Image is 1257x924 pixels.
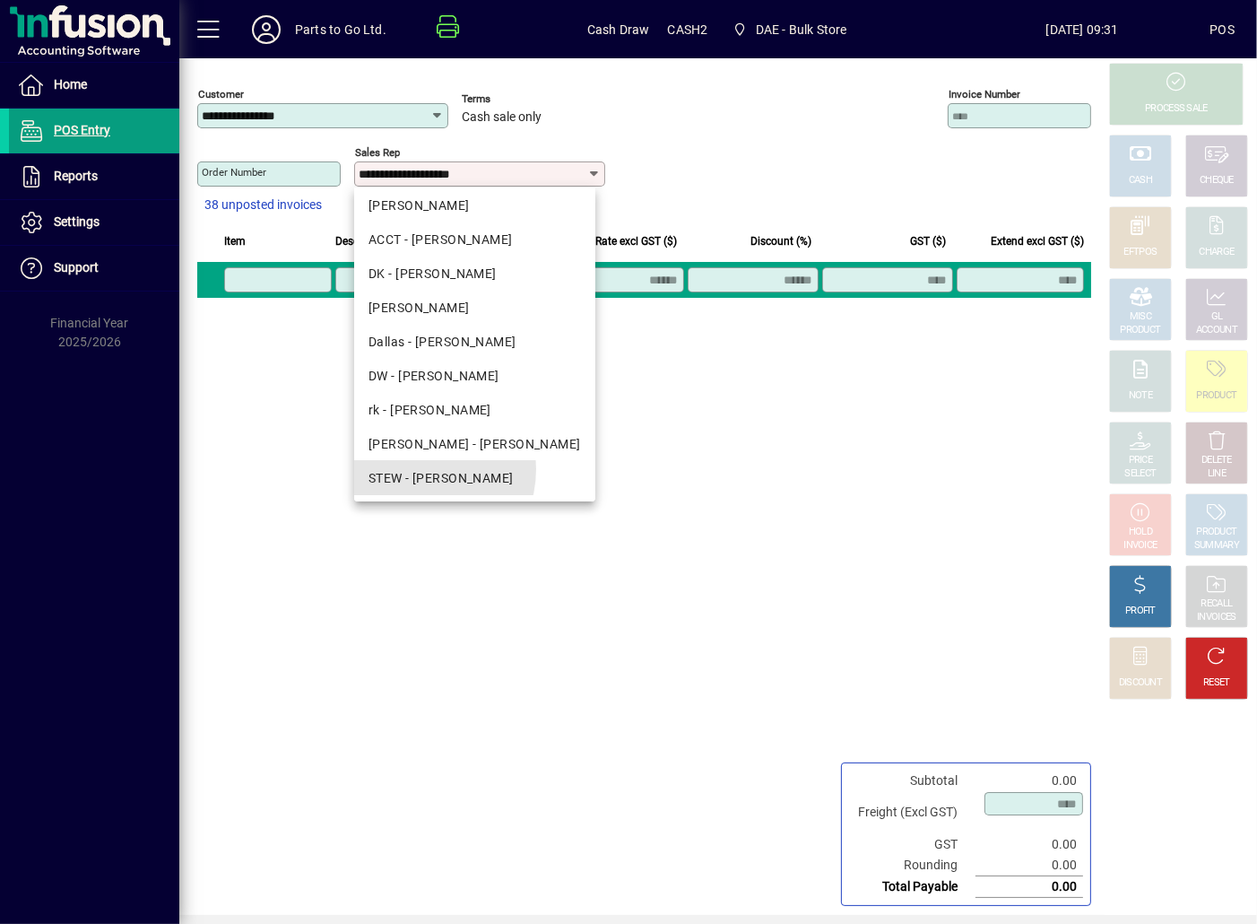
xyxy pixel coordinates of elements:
span: POS Entry [54,123,110,137]
mat-option: DK - Dharmendra Kumar [354,257,595,291]
div: EFTPOS [1124,246,1157,259]
span: Cash Draw [587,15,650,44]
div: PRICE [1129,454,1153,467]
div: DISCOUNT [1119,676,1162,690]
mat-label: Sales rep [355,146,400,159]
mat-option: SHANE - Shane Anderson [354,427,595,461]
span: Extend excl GST ($) [991,231,1084,251]
span: GST ($) [910,231,946,251]
a: Settings [9,200,179,245]
div: LINE [1208,467,1226,481]
div: [PERSON_NAME] [368,299,581,318]
td: 0.00 [975,855,1083,876]
span: DAE - Bulk Store [756,15,847,44]
td: Subtotal [849,771,975,791]
div: RESET [1203,676,1230,690]
div: PRODUCT [1196,389,1236,403]
div: CASH [1129,174,1152,187]
div: CHARGE [1200,246,1235,259]
mat-label: Customer [198,88,244,100]
div: SELECT [1125,467,1157,481]
mat-label: Invoice number [949,88,1020,100]
div: PROFIT [1125,605,1156,618]
div: DELETE [1201,454,1232,467]
span: [DATE] 09:31 [955,15,1210,44]
div: RECALL [1201,597,1233,611]
span: Terms [462,93,569,105]
mat-option: DW - Dave Wheatley [354,359,595,393]
span: Support [54,260,99,275]
td: GST [849,834,975,855]
span: CASH2 [668,15,708,44]
mat-option: STEW - Stewart Mills [354,461,595,495]
a: Reports [9,154,179,199]
span: Discount (%) [750,231,811,251]
mat-option: Dallas - Dallas Iosefo [354,325,595,359]
div: PROCESS SALE [1145,102,1208,116]
div: NOTE [1129,389,1152,403]
div: POS [1209,15,1235,44]
span: Settings [54,214,100,229]
div: Dallas - [PERSON_NAME] [368,333,581,352]
td: 0.00 [975,771,1083,791]
span: Reports [54,169,98,183]
div: ACCOUNT [1196,324,1237,337]
mat-label: Order number [202,166,266,179]
mat-option: rk - Rajat Kapoor [354,393,595,427]
div: Parts to Go Ltd. [295,15,386,44]
td: Rounding [849,855,975,876]
div: HOLD [1129,526,1152,539]
div: MISC [1130,310,1151,324]
button: 38 unposted invoices [197,189,329,222]
mat-option: DAVE - Dave Keogan [354,188,595,222]
div: [PERSON_NAME] [368,196,581,215]
td: Total Payable [849,876,975,898]
div: rk - [PERSON_NAME] [368,401,581,420]
span: Item [224,231,246,251]
span: Home [54,77,87,92]
span: 38 unposted invoices [204,196,322,214]
a: Home [9,63,179,108]
td: 0.00 [975,876,1083,898]
div: DK - [PERSON_NAME] [368,265,581,283]
span: Cash sale only [462,110,542,125]
div: PRODUCT [1196,526,1236,539]
div: STEW - [PERSON_NAME] [368,469,581,488]
div: SUMMARY [1194,539,1239,553]
div: ACCT - [PERSON_NAME] [368,231,581,249]
span: DAE - Bulk Store [725,13,854,46]
span: Rate excl GST ($) [595,231,677,251]
div: INVOICE [1123,539,1157,553]
mat-option: ACCT - David Wynne [354,222,595,257]
div: [PERSON_NAME] - [PERSON_NAME] [368,435,581,454]
div: GL [1211,310,1223,324]
button: Profile [238,13,295,46]
div: INVOICES [1197,611,1235,624]
a: Support [9,246,179,291]
div: PRODUCT [1120,324,1160,337]
mat-option: LD - Laurie Dawes [354,291,595,325]
td: Freight (Excl GST) [849,791,975,834]
span: Description [335,231,390,251]
td: 0.00 [975,834,1083,855]
div: DW - [PERSON_NAME] [368,367,581,386]
div: CHEQUE [1200,174,1234,187]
